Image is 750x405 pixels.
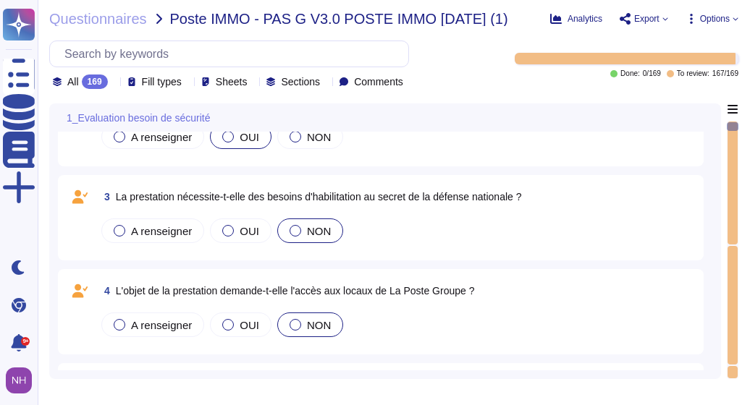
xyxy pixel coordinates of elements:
[98,286,110,296] span: 4
[170,12,508,26] span: Poste IMMO - PAS G V3.0 POSTE IMMO [DATE] (1)
[281,77,320,87] span: Sections
[21,337,30,346] div: 9+
[643,70,661,77] span: 0 / 169
[6,367,32,393] img: user
[3,364,42,396] button: user
[712,70,738,77] span: 167 / 169
[98,192,110,202] span: 3
[620,70,640,77] span: Done:
[307,225,331,237] span: NON
[550,13,602,25] button: Analytics
[57,41,408,67] input: Search by keywords
[307,319,331,331] span: NON
[131,131,192,143] span: A renseigner
[131,319,192,331] span: A renseigner
[240,319,259,331] span: OUI
[82,74,108,89] div: 169
[67,113,210,123] span: 1_Evaluation besoin de sécurité
[700,14,730,23] span: Options
[216,77,248,87] span: Sheets
[49,12,147,26] span: Questionnaires
[354,77,403,87] span: Comments
[116,285,475,297] span: L'objet de la prestation demande-t-elle l'accès aux locaux de La Poste Groupe ?
[67,77,79,87] span: All
[240,225,259,237] span: OUI
[142,77,182,87] span: Fill types
[634,14,660,23] span: Export
[131,225,192,237] span: A renseigner
[240,131,259,143] span: OUI
[677,70,709,77] span: To review:
[568,14,602,23] span: Analytics
[307,131,331,143] span: NON
[116,191,522,202] span: La prestation nécessite-t-elle des besoins d'habilitation au secret de la défense nationale ?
